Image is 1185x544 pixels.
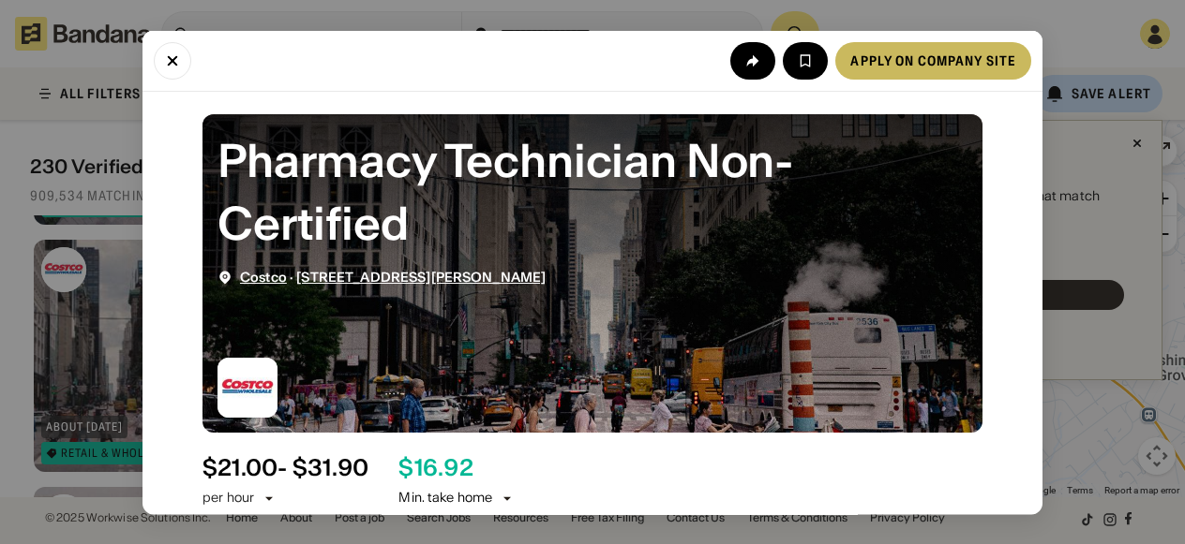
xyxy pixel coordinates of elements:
span: Costco [240,268,287,285]
img: Costco logo [217,357,277,417]
div: · [240,269,546,285]
div: $ 21.00 - $31.90 [202,454,368,481]
div: per hour [202,489,254,507]
div: Pharmacy Technician Non-Certified [217,128,967,254]
button: Close [154,41,191,79]
div: Min. take home [398,489,515,507]
div: Apply on company site [850,53,1016,66]
div: $ 16.92 [398,454,472,481]
span: [STREET_ADDRESS][PERSON_NAME] [296,268,546,285]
